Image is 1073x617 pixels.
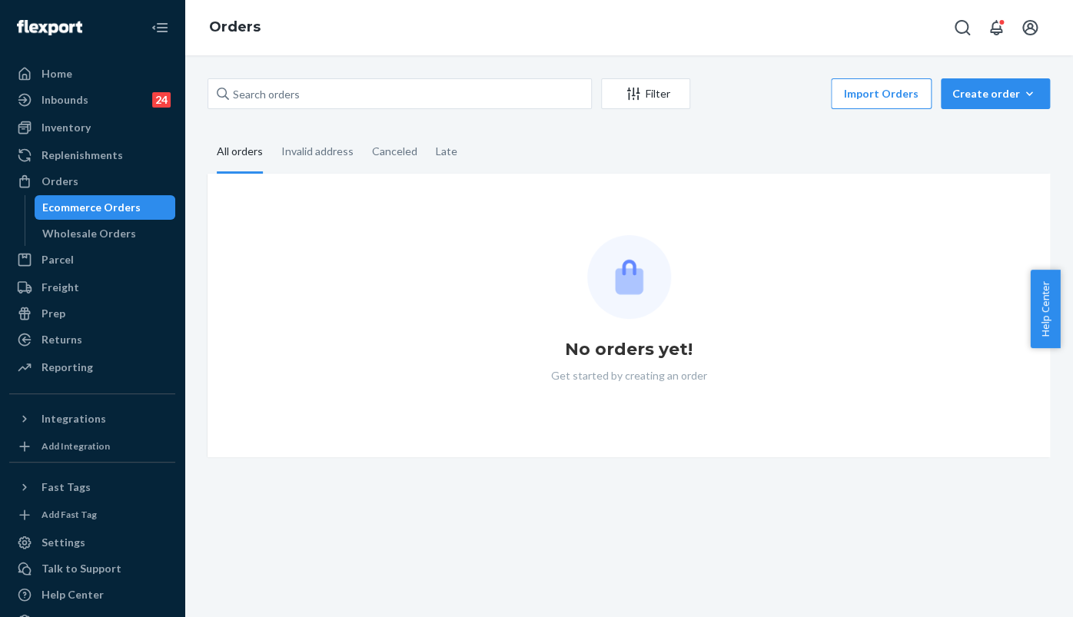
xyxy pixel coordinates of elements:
ol: breadcrumbs [197,5,273,50]
img: Empty list [587,235,671,319]
button: Help Center [1030,270,1060,348]
button: Integrations [9,406,175,431]
a: Add Fast Tag [9,506,175,524]
a: Add Integration [9,437,175,456]
div: Home [42,66,72,81]
div: Freight [42,280,79,295]
h1: No orders yet! [565,337,693,362]
div: Parcel [42,252,74,267]
div: Settings [42,535,85,550]
div: 24 [152,92,171,108]
div: Prep [42,306,65,321]
button: Open account menu [1015,12,1045,43]
a: Wholesale Orders [35,221,176,246]
div: Late [436,131,457,171]
a: Help Center [9,582,175,607]
div: Wholesale Orders [42,226,136,241]
a: Inventory [9,115,175,140]
p: Get started by creating an order [551,368,707,383]
div: Replenishments [42,148,123,163]
a: Settings [9,530,175,555]
div: Returns [42,332,82,347]
div: Add Fast Tag [42,508,97,521]
div: Inventory [42,120,91,135]
button: Create order [941,78,1050,109]
div: Ecommerce Orders [42,200,141,215]
div: Reporting [42,360,93,375]
div: Invalid address [281,131,354,171]
div: Canceled [372,131,417,171]
div: Orders [42,174,78,189]
button: Open Search Box [947,12,978,43]
div: Help Center [42,587,104,602]
input: Search orders [208,78,592,109]
div: Inbounds [42,92,88,108]
div: Filter [602,86,689,101]
a: Prep [9,301,175,326]
a: Orders [209,18,261,35]
a: Orders [9,169,175,194]
a: Returns [9,327,175,352]
div: Create order [952,86,1038,101]
a: Inbounds24 [9,88,175,112]
div: Talk to Support [42,561,121,576]
div: All orders [217,131,263,174]
div: Add Integration [42,440,110,453]
a: Ecommerce Orders [35,195,176,220]
button: Filter [601,78,690,109]
a: Talk to Support [9,556,175,581]
img: Flexport logo [17,20,82,35]
div: Fast Tags [42,479,91,495]
button: Import Orders [831,78,932,109]
button: Fast Tags [9,475,175,499]
a: Freight [9,275,175,300]
a: Reporting [9,355,175,380]
a: Parcel [9,247,175,272]
div: Integrations [42,411,106,426]
a: Home [9,61,175,86]
a: Replenishments [9,143,175,168]
button: Close Navigation [145,12,175,43]
button: Open notifications [981,12,1012,43]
